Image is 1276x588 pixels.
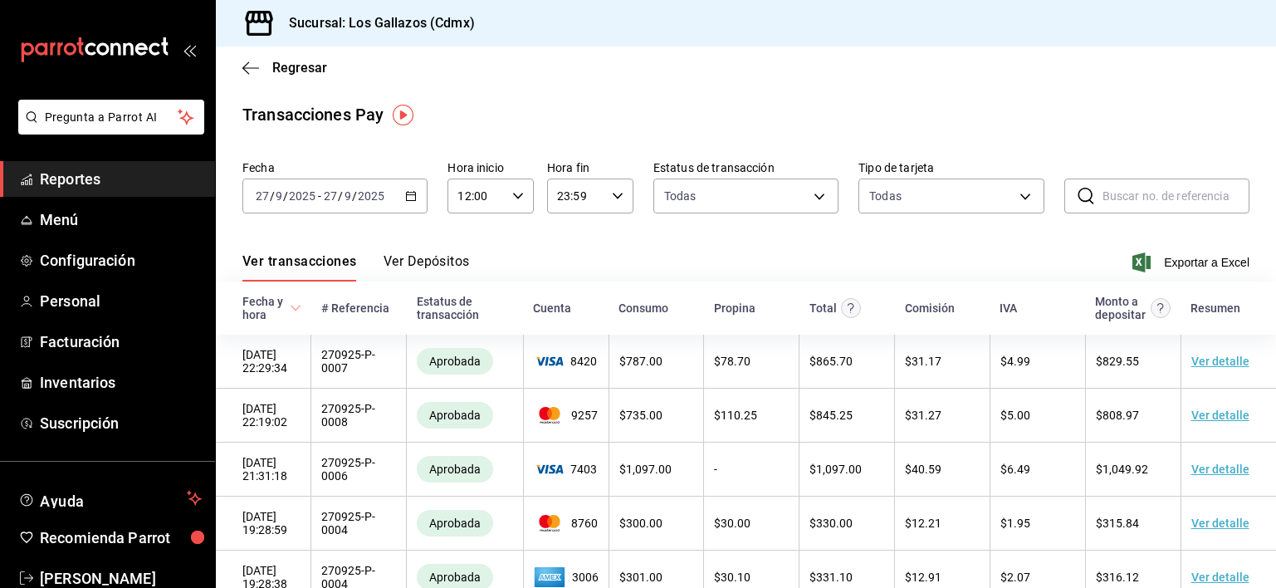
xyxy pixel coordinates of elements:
[272,60,327,76] span: Regresar
[216,389,311,443] td: [DATE] 22:19:02
[534,463,599,476] span: 7403
[1191,409,1249,422] a: Ver detalle
[12,120,204,138] a: Pregunta a Parrot AI
[534,407,599,424] span: 9257
[869,188,902,204] div: Todas
[311,497,407,551] td: 270925-P-0004
[288,189,316,203] input: ----
[344,189,352,203] input: --
[1191,517,1249,530] a: Ver detalle
[423,463,487,476] span: Aprobada
[905,517,941,530] span: $ 12.21
[311,335,407,389] td: 270925-P-0007
[1096,517,1139,530] span: $ 315.84
[417,295,513,321] div: Estatus de transacción
[1096,355,1139,368] span: $ 829.55
[45,109,178,126] span: Pregunta a Parrot AI
[809,571,853,584] span: $ 331.10
[40,290,202,312] span: Personal
[1096,409,1139,422] span: $ 808.97
[242,162,428,174] label: Fecha
[270,189,275,203] span: /
[1191,571,1249,584] a: Ver detalle
[1000,571,1030,584] span: $ 2.07
[393,105,413,125] img: Tooltip marker
[1000,463,1030,476] span: $ 6.49
[905,409,941,422] span: $ 31.27
[40,331,202,353] span: Facturación
[40,168,202,190] span: Reportes
[809,517,853,530] span: $ 330.00
[664,188,697,204] span: Todas
[714,409,757,422] span: $ 110.25
[417,348,493,375] div: Transacciones cobradas de manera exitosa.
[40,208,202,231] span: Menú
[533,301,571,315] div: Cuenta
[40,488,180,508] span: Ayuda
[618,301,668,315] div: Consumo
[1000,355,1030,368] span: $ 4.99
[357,189,385,203] input: ----
[417,456,493,483] div: Transacciones cobradas de manera exitosa.
[216,335,311,389] td: [DATE] 22:29:34
[714,517,750,530] span: $ 30.00
[311,443,407,497] td: 270925-P-0006
[1095,295,1146,321] div: Monto a depositar
[905,355,941,368] span: $ 31.17
[183,43,196,56] button: open_drawer_menu
[447,162,534,174] label: Hora inicio
[534,515,599,532] span: 8760
[275,189,283,203] input: --
[534,355,599,368] span: 8420
[1096,463,1148,476] span: $ 1,049.92
[417,402,493,429] div: Transacciones cobradas de manera exitosa.
[619,517,662,530] span: $ 300.00
[283,189,288,203] span: /
[653,162,838,174] label: Estatus de transacción
[841,298,861,318] svg: Este monto equivale al total pagado por el comensal antes de aplicar Comisión e IVA.
[384,253,470,282] button: Ver Depósitos
[338,189,343,203] span: /
[704,443,799,497] td: -
[1191,463,1249,476] a: Ver detalle
[905,301,955,315] div: Comisión
[809,355,853,368] span: $ 865.70
[242,102,384,127] div: Transacciones Pay
[809,301,837,315] div: Total
[1000,409,1030,422] span: $ 5.00
[352,189,357,203] span: /
[809,409,853,422] span: $ 845.25
[242,253,357,282] button: Ver transacciones
[423,571,487,584] span: Aprobada
[242,295,286,321] div: Fecha y hora
[242,253,470,282] div: navigation tabs
[276,13,475,33] h3: Sucursal: Los Gallazos (Cdmx)
[1096,571,1139,584] span: $ 316.12
[1190,301,1240,315] div: Resumen
[619,409,662,422] span: $ 735.00
[423,517,487,530] span: Aprobada
[242,60,327,76] button: Regresar
[858,162,1044,174] label: Tipo de tarjeta
[311,389,407,443] td: 270925-P-0008
[547,162,633,174] label: Hora fin
[714,355,750,368] span: $ 78.70
[905,571,941,584] span: $ 12.91
[1191,355,1249,368] a: Ver detalle
[417,510,493,537] div: Transacciones cobradas de manera exitosa.
[318,189,321,203] span: -
[255,189,270,203] input: --
[323,189,338,203] input: --
[423,409,487,422] span: Aprobada
[216,443,311,497] td: [DATE] 21:31:18
[242,295,301,321] span: Fecha y hora
[1102,179,1249,213] input: Buscar no. de referencia
[216,497,311,551] td: [DATE] 19:28:59
[1000,517,1030,530] span: $ 1.95
[40,371,202,394] span: Inventarios
[1136,252,1249,272] button: Exportar a Excel
[1000,301,1017,315] div: IVA
[40,412,202,434] span: Suscripción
